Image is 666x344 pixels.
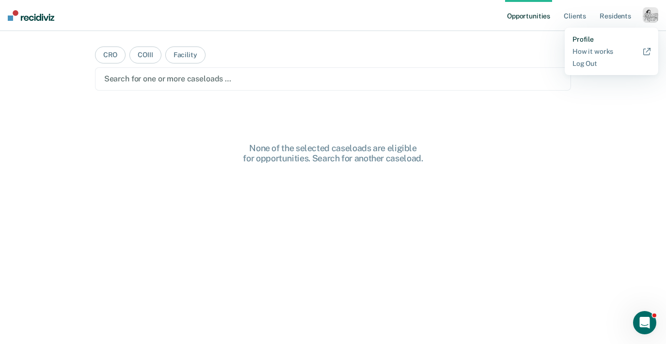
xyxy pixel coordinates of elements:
[572,47,650,56] a: How it works
[572,35,650,44] a: Profile
[129,47,161,63] button: COIII
[572,60,650,68] a: Log Out
[165,47,206,63] button: Facility
[633,311,656,334] iframe: Intercom live chat
[95,47,126,63] button: CRO
[8,10,54,21] img: Recidiviz
[178,143,488,164] div: None of the selected caseloads are eligible for opportunities. Search for another caseload.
